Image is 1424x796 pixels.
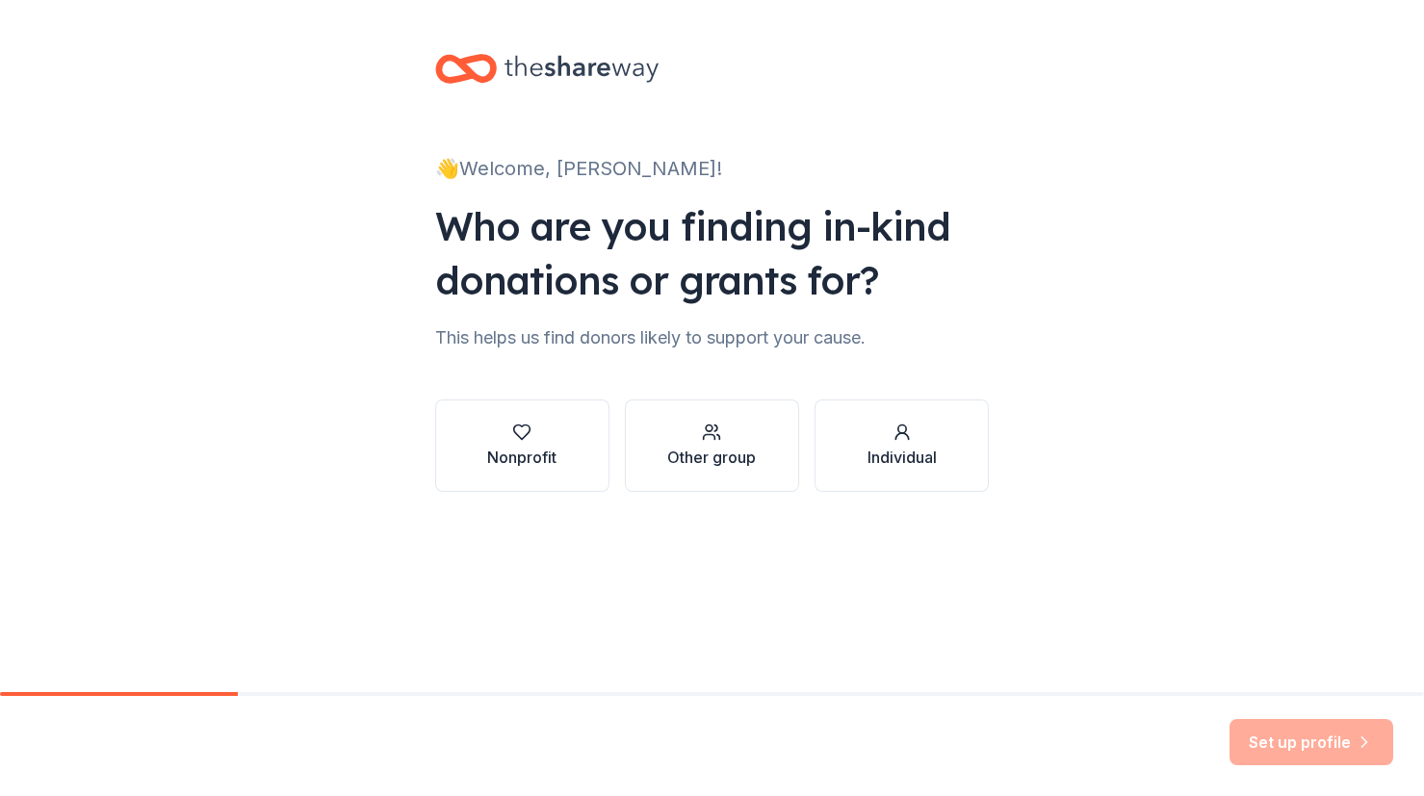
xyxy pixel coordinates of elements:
button: Individual [815,399,989,492]
div: This helps us find donors likely to support your cause. [435,322,990,353]
div: Other group [667,446,756,469]
div: Nonprofit [487,446,557,469]
div: 👋 Welcome, [PERSON_NAME]! [435,153,990,184]
button: Other group [625,399,799,492]
div: Who are you finding in-kind donations or grants for? [435,199,990,307]
div: Individual [867,446,937,469]
button: Nonprofit [435,399,609,492]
